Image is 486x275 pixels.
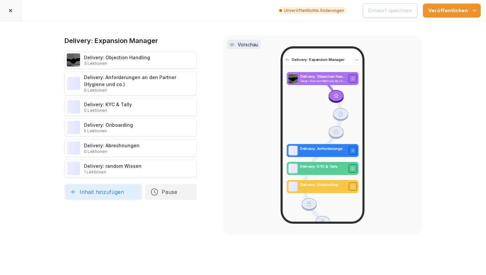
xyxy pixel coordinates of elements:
[300,74,346,79] p: Delivery: Objection Handling
[84,121,133,134] div: Delivery: Onboarding
[84,61,150,66] p: 3 Lektionen
[67,162,80,175] img: mpfmley57t9j09lh7hbj74ms.png
[64,98,197,116] div: Delivery: KYC & Tally0 Lektionen
[64,160,197,177] div: Delivery: random Wissen1 Lektionen
[84,101,132,113] div: Delivery: KYC & Tally
[84,162,142,175] div: Delivery: random Wissen
[64,71,197,95] div: Delivery: Anforderungen an den Partner (Hygiene und co.)0 Lektionen
[300,182,346,187] p: Delivery: Onboarding
[300,79,346,83] p: Dieser Kurs vermittelt wie den häufigsten Einwänden potenzieller Partner umzugehen und diese erfo...
[67,53,80,67] img: uim5gx7fz7npk6ooxrdaio0l.png
[277,7,347,14] p: Unveröffentlichte Änderungen
[64,184,142,200] button: Inhalt hinzufügen
[145,184,197,200] button: Pause
[292,57,351,63] p: Delivery: Expansion Manager
[423,4,481,18] button: Veröffentlichen
[64,51,197,69] div: Delivery: Objection Handling3 Lektionen
[84,149,140,154] p: 0 Lektionen
[84,74,194,93] div: Delivery: Anforderungen an den Partner (Hygiene und co.)
[428,7,475,14] div: Veröffentlichen
[300,164,346,169] p: Delivery: KYC & Tally
[84,128,133,134] p: 5 Lektionen
[363,3,418,18] button: Entwurf speichern
[64,118,197,136] div: Delivery: Onboarding5 Lektionen
[300,146,346,152] p: Delivery: Anforderungen an den Partner (Hygiene und co.)
[64,139,197,157] div: Delivery: Abrechnungen0 Lektionen
[238,41,258,48] p: Vorschau
[84,108,132,113] p: 0 Lektionen
[84,88,194,93] p: 0 Lektionen
[64,36,197,46] h1: Delivery: Expansion Manager
[288,74,297,84] img: uim5gx7fz7npk6ooxrdaio0l.png
[84,169,142,175] p: 1 Lektionen
[368,7,412,14] div: Entwurf speichern
[84,142,140,154] div: Delivery: Abrechnungen
[84,54,150,66] div: Delivery: Objection Handling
